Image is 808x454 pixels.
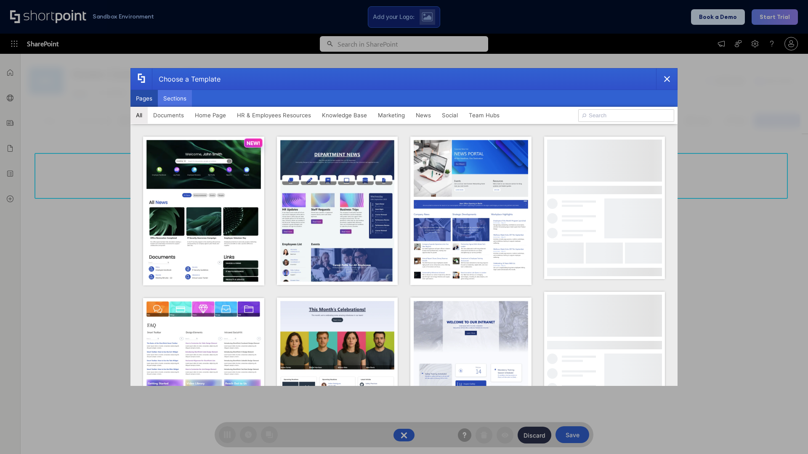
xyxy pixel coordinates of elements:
[231,107,316,124] button: HR & Employees Resources
[130,107,148,124] button: All
[372,107,410,124] button: Marketing
[158,90,192,107] button: Sections
[189,107,231,124] button: Home Page
[578,109,674,122] input: Search
[247,140,260,146] p: NEW!
[410,107,436,124] button: News
[766,414,808,454] iframe: Chat Widget
[436,107,463,124] button: Social
[316,107,372,124] button: Knowledge Base
[130,90,158,107] button: Pages
[148,107,189,124] button: Documents
[463,107,505,124] button: Team Hubs
[130,68,678,386] div: template selector
[152,69,221,90] div: Choose a Template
